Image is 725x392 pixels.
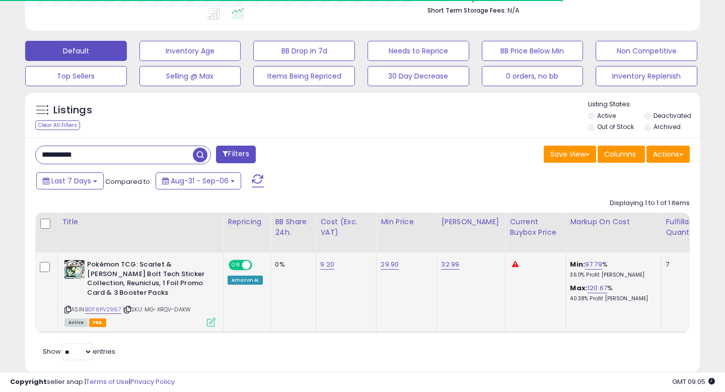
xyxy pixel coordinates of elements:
[251,261,267,270] span: OFF
[139,41,241,61] button: Inventory Age
[87,260,209,300] b: Pokémon TCG: Scarlet & [PERSON_NAME] Bolt Tech Sticker Collection, Reuniclus, 1 Foil Promo Card &...
[566,213,662,252] th: The percentage added to the cost of goods (COGS) that forms the calculator for Min & Max prices.
[654,122,681,131] label: Archived
[275,217,312,238] div: BB Share 24h.
[171,176,229,186] span: Aug-31 - Sep-06
[672,377,715,386] span: 2025-09-15 09:05 GMT
[64,260,85,279] img: 61LbSkcJXmL._SL40_.jpg
[441,217,501,227] div: [PERSON_NAME]
[482,41,584,61] button: BB Price Below Min
[36,172,104,189] button: Last 7 Days
[598,146,645,163] button: Columns
[228,276,263,285] div: Amazon AI
[139,66,241,86] button: Selling @ Max
[570,295,654,302] p: 40.38% Profit [PERSON_NAME]
[156,172,241,189] button: Aug-31 - Sep-06
[89,318,106,327] span: FBA
[654,111,691,120] label: Deactivated
[510,217,561,238] div: Current Buybox Price
[43,347,115,356] span: Show: entries
[64,260,215,325] div: ASIN:
[62,217,219,227] div: Title
[666,217,700,238] div: Fulfillable Quantity
[253,66,355,86] button: Items Being Repriced
[646,146,690,163] button: Actions
[585,259,602,270] a: 97.79
[604,149,636,159] span: Columns
[275,260,308,269] div: 0%
[25,66,127,86] button: Top Sellers
[596,66,697,86] button: Inventory Replenish
[53,103,92,117] h5: Listings
[123,305,191,313] span: | SKU: MG-XRQV-DAKW
[228,217,266,227] div: Repricing
[570,272,654,279] p: 36.11% Profit [PERSON_NAME]
[368,66,469,86] button: 30 Day Decrease
[253,41,355,61] button: BB Drop in 7d
[427,6,506,15] b: Short Term Storage Fees:
[86,377,129,386] a: Terms of Use
[597,111,616,120] label: Active
[507,6,520,15] span: N/A
[10,377,47,386] strong: Copyright
[666,260,697,269] div: 7
[368,41,469,61] button: Needs to Reprice
[570,217,657,227] div: Markup on Cost
[64,318,88,327] span: All listings currently available for purchase on Amazon
[230,261,242,270] span: ON
[105,177,152,186] span: Compared to:
[381,217,432,227] div: Min Price
[596,41,697,61] button: Non Competitive
[320,217,372,238] div: Cost (Exc. VAT)
[130,377,175,386] a: Privacy Policy
[441,259,459,270] a: 32.99
[85,305,121,314] a: B0F6PV2967
[570,284,654,302] div: %
[35,120,80,130] div: Clear All Filters
[544,146,596,163] button: Save View
[588,283,607,293] a: 120.67
[381,259,399,270] a: 29.90
[216,146,255,163] button: Filters
[482,66,584,86] button: 0 orders, no bb
[10,377,175,387] div: seller snap | |
[51,176,91,186] span: Last 7 Days
[588,100,700,109] p: Listing States:
[570,260,654,279] div: %
[320,259,334,270] a: 9.20
[610,199,690,208] div: Displaying 1 to 1 of 1 items
[570,283,588,293] b: Max:
[25,41,127,61] button: Default
[597,122,634,131] label: Out of Stock
[570,259,585,269] b: Min:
